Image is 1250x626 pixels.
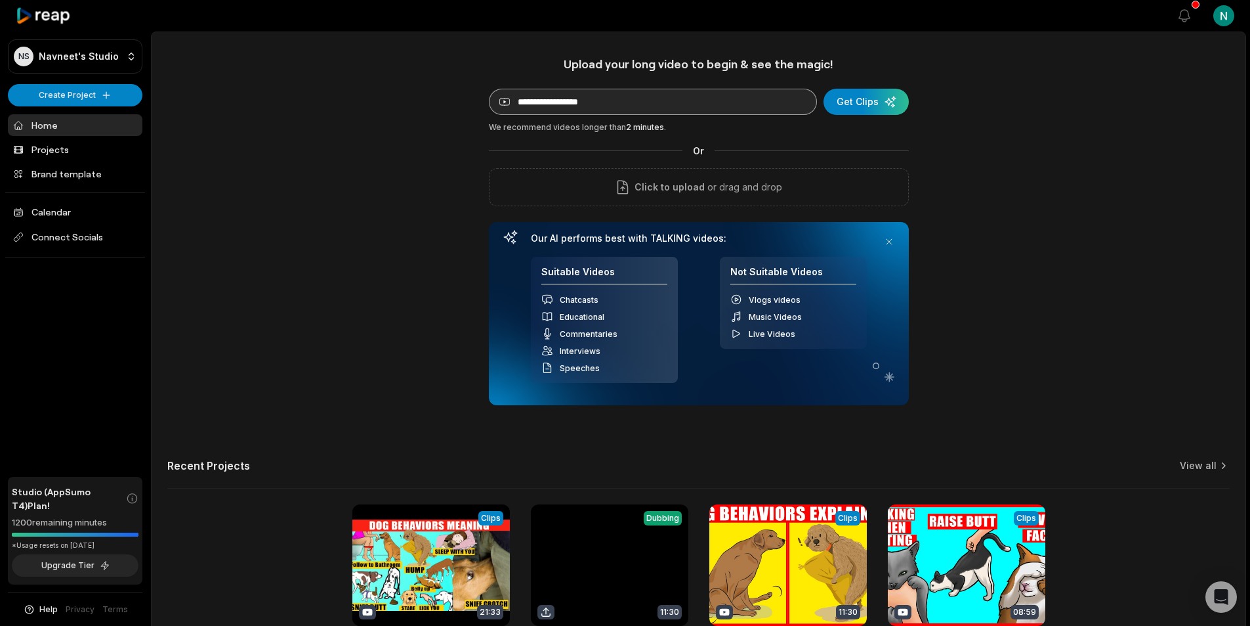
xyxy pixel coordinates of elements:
[23,604,58,615] button: Help
[560,312,604,322] span: Educational
[12,541,138,550] div: *Usage resets on [DATE]
[682,144,715,158] span: Or
[39,51,119,62] p: Navneet's Studio
[8,225,142,249] span: Connect Socials
[167,459,250,472] h2: Recent Projects
[749,329,795,339] span: Live Videos
[541,266,667,285] h4: Suitable Videos
[560,346,600,356] span: Interviews
[560,329,617,339] span: Commentaries
[8,163,142,185] a: Brand template
[823,89,909,115] button: Get Clips
[12,554,138,577] button: Upgrade Tier
[8,201,142,223] a: Calendar
[14,47,33,66] div: NS
[102,604,128,615] a: Terms
[1180,459,1217,472] a: View all
[749,312,802,322] span: Music Videos
[489,56,909,72] h1: Upload your long video to begin & see the magic!
[12,516,138,529] div: 1200 remaining minutes
[705,179,782,195] p: or drag and drop
[489,122,909,133] div: We recommend videos longer than .
[560,363,600,373] span: Speeches
[12,485,126,512] span: Studio (AppSumo T4) Plan!
[66,604,94,615] a: Privacy
[39,604,58,615] span: Help
[635,179,705,195] span: Click to upload
[8,84,142,106] button: Create Project
[730,266,856,285] h4: Not Suitable Videos
[1205,581,1237,613] div: Open Intercom Messenger
[626,122,664,132] span: 2 minutes
[560,295,598,305] span: Chatcasts
[8,114,142,136] a: Home
[8,139,142,160] a: Projects
[749,295,801,305] span: Vlogs videos
[531,233,867,244] h3: Our AI performs best with TALKING videos:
